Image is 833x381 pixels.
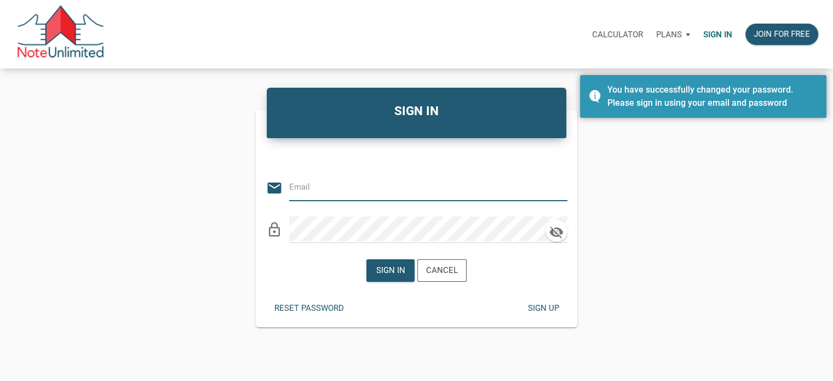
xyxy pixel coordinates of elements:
[426,264,458,277] div: Cancel
[417,259,467,282] button: Cancel
[650,18,697,51] button: Plans
[607,83,818,110] div: You have successfully changed your password. Please sign in using your email and password
[703,30,732,39] p: Sign in
[585,17,650,52] a: Calculator
[697,17,739,52] a: Sign in
[656,30,682,39] p: Plans
[592,30,643,39] p: Calculator
[754,28,810,41] div: Join for free
[376,264,405,277] div: Sign in
[289,175,551,200] input: Email
[527,302,559,315] div: Sign up
[266,221,283,238] i: lock_outline
[266,180,283,196] i: email
[745,24,818,45] button: Join for free
[650,17,697,52] a: Plans
[16,5,105,63] img: NoteUnlimited
[366,259,415,282] button: Sign in
[519,298,567,319] button: Sign up
[739,17,825,52] a: Join for free
[266,298,352,319] button: Reset password
[275,102,559,121] h4: SIGN IN
[274,302,344,315] div: Reset password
